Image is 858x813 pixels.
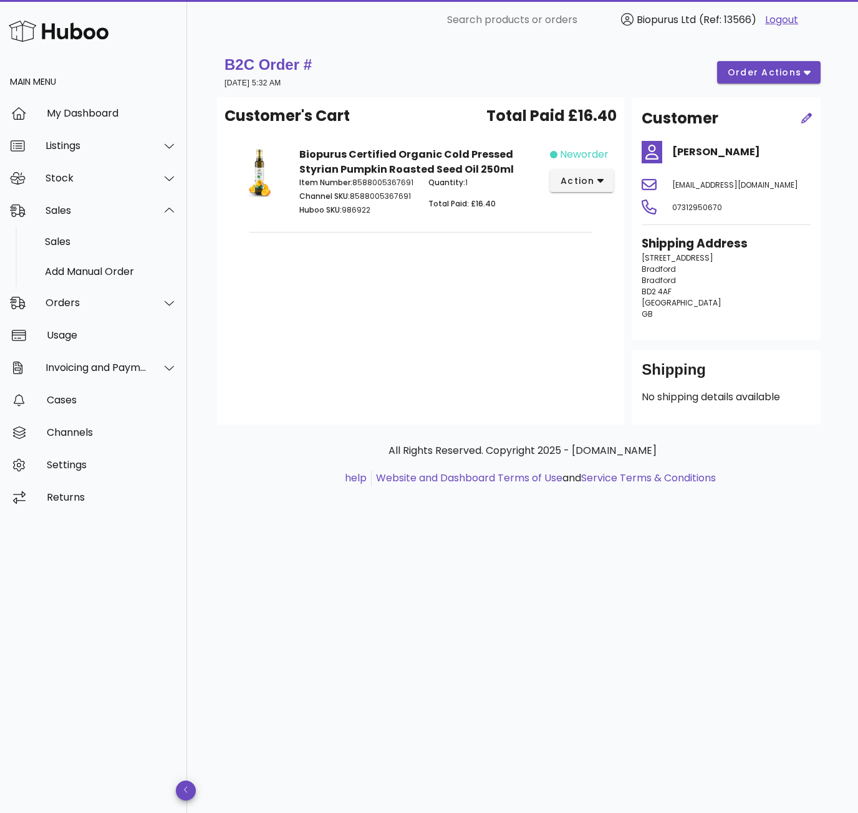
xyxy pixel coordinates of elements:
[376,471,562,485] a: Website and Dashboard Terms of Use
[642,309,653,319] span: GB
[299,177,413,188] p: 8588005367691
[224,56,312,73] strong: B2C Order #
[642,264,676,274] span: Bradford
[672,202,722,213] span: 07312950670
[642,275,676,286] span: Bradford
[47,107,177,119] div: My Dashboard
[299,177,352,188] span: Item Number:
[299,147,514,176] strong: Biopurus Certified Organic Cold Pressed Styrian Pumpkin Roasted Seed Oil 250ml
[642,297,721,308] span: [GEOGRAPHIC_DATA]
[345,471,367,485] a: help
[46,362,147,373] div: Invoicing and Payments
[642,286,672,297] span: BD2 4AF
[581,471,716,485] a: Service Terms & Conditions
[9,17,108,44] img: Huboo Logo
[550,170,614,192] button: action
[428,177,542,188] p: 1
[642,235,811,253] h3: Shipping Address
[642,390,811,405] p: No shipping details available
[560,175,595,188] span: action
[299,191,350,201] span: Channel SKU:
[717,61,821,84] button: order actions
[560,147,609,162] span: neworder
[428,177,465,188] span: Quantity:
[727,66,802,79] span: order actions
[672,145,811,160] h4: [PERSON_NAME]
[47,329,177,341] div: Usage
[46,204,147,216] div: Sales
[642,253,713,263] span: [STREET_ADDRESS]
[224,105,350,127] span: Customer's Cart
[47,426,177,438] div: Channels
[47,491,177,503] div: Returns
[642,360,811,390] div: Shipping
[637,12,696,27] span: Biopurus Ltd
[45,266,177,277] div: Add Manual Order
[642,107,718,130] h2: Customer
[372,471,716,486] li: and
[699,12,756,27] span: (Ref: 13566)
[299,204,342,215] span: Huboo SKU:
[428,198,496,209] span: Total Paid: £16.40
[45,236,177,248] div: Sales
[765,12,798,27] a: Logout
[224,79,281,87] small: [DATE] 5:32 AM
[234,147,284,197] img: Product Image
[46,140,147,152] div: Listings
[299,204,413,216] p: 986922
[672,180,798,190] span: [EMAIL_ADDRESS][DOMAIN_NAME]
[486,105,617,127] span: Total Paid £16.40
[227,443,818,458] p: All Rights Reserved. Copyright 2025 - [DOMAIN_NAME]
[47,394,177,406] div: Cases
[46,297,147,309] div: Orders
[299,191,413,202] p: 8588005367691
[46,172,147,184] div: Stock
[47,459,177,471] div: Settings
